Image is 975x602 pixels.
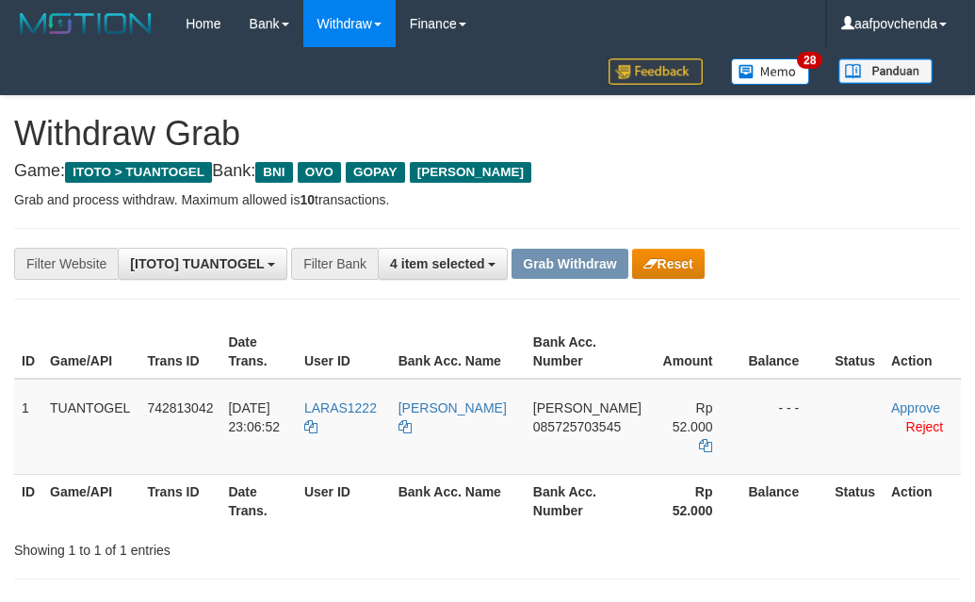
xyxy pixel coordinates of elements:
td: - - - [740,379,827,475]
a: [PERSON_NAME] [398,400,507,434]
button: Grab Withdraw [512,249,627,279]
p: Grab and process withdraw. Maximum allowed is transactions. [14,190,961,209]
th: Game/API [42,474,139,528]
th: Status [827,474,884,528]
span: LARAS1222 [304,400,377,415]
td: 1 [14,379,42,475]
span: 28 [797,52,822,69]
span: GOPAY [346,162,405,183]
th: Bank Acc. Name [391,474,526,528]
span: Rp 52.000 [673,400,713,434]
h4: Game: Bank: [14,162,961,181]
span: BNI [255,162,292,183]
div: Filter Bank [291,248,378,280]
a: 28 [717,47,824,95]
a: Reject [906,419,944,434]
img: panduan.png [838,58,933,84]
th: Status [827,325,884,379]
span: 4 item selected [390,256,484,271]
th: Rp 52.000 [649,474,741,528]
div: Filter Website [14,248,118,280]
div: Showing 1 to 1 of 1 entries [14,533,392,560]
span: [ITOTO] TUANTOGEL [130,256,264,271]
button: [ITOTO] TUANTOGEL [118,248,287,280]
th: Date Trans. [220,474,296,528]
a: Approve [891,400,940,415]
span: Copy 085725703545 to clipboard [533,419,621,434]
td: TUANTOGEL [42,379,139,475]
th: Date Trans. [220,325,296,379]
h1: Withdraw Grab [14,115,961,153]
th: ID [14,474,42,528]
img: Button%20Memo.svg [731,58,810,85]
th: Bank Acc. Number [526,474,649,528]
th: User ID [297,325,391,379]
span: [DATE] 23:06:52 [228,400,280,434]
span: 742813042 [147,400,213,415]
strong: 10 [300,192,315,207]
th: ID [14,325,42,379]
a: Copy 52000 to clipboard [699,438,712,453]
span: OVO [298,162,341,183]
button: 4 item selected [378,248,508,280]
button: Reset [632,249,705,279]
span: [PERSON_NAME] [533,400,642,415]
th: Bank Acc. Number [526,325,649,379]
th: Game/API [42,325,139,379]
th: Bank Acc. Name [391,325,526,379]
th: Trans ID [139,325,220,379]
a: LARAS1222 [304,400,377,434]
img: Feedback.jpg [609,58,703,85]
th: Amount [649,325,741,379]
span: ITOTO > TUANTOGEL [65,162,212,183]
th: Trans ID [139,474,220,528]
th: Action [884,474,961,528]
img: MOTION_logo.png [14,9,157,38]
th: Balance [740,474,827,528]
th: Balance [740,325,827,379]
th: User ID [297,474,391,528]
span: [PERSON_NAME] [410,162,531,183]
th: Action [884,325,961,379]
